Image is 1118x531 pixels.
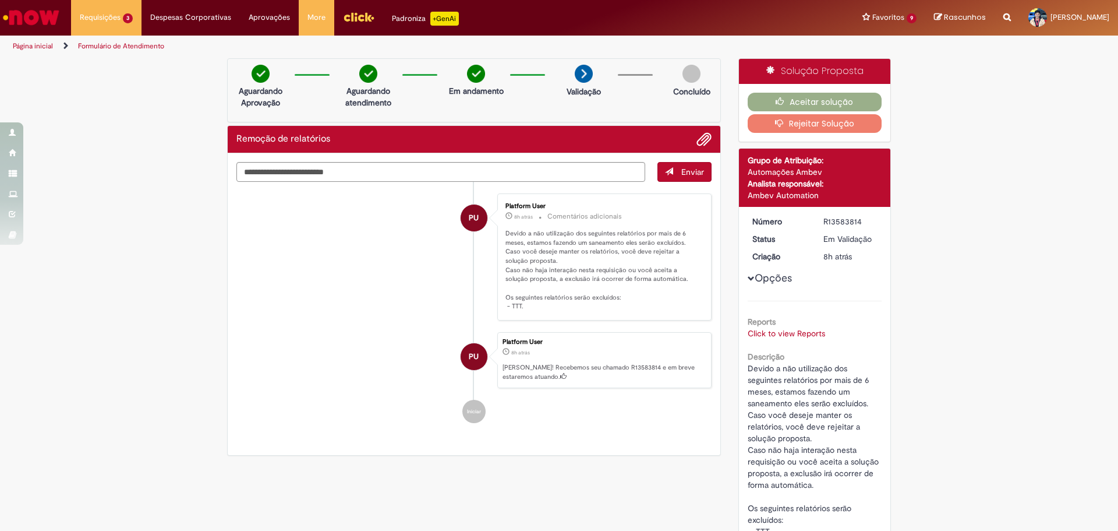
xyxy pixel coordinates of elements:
li: Platform User [236,332,712,388]
a: Rascunhos [934,12,986,23]
p: Em andamento [449,85,504,97]
div: Padroniza [392,12,459,26]
div: Platform User [503,339,705,346]
span: 3 [123,13,133,23]
div: Platform User [461,343,487,370]
span: Rascunhos [944,12,986,23]
div: Ambev Automation [748,189,882,201]
p: +GenAi [430,12,459,26]
span: More [307,12,326,23]
div: Em Validação [823,233,878,245]
a: Click to view Reports [748,328,825,339]
span: Despesas Corporativas [150,12,231,23]
button: Enviar [657,162,712,182]
b: Reports [748,317,776,327]
span: Enviar [681,167,704,177]
img: ServiceNow [1,6,61,29]
h2: Remoção de relatórios Histórico de tíquete [236,134,330,145]
b: Descrição [748,351,784,362]
ul: Histórico de tíquete [236,182,712,435]
button: Adicionar anexos [696,132,712,147]
a: Página inicial [13,41,53,51]
div: R13583814 [823,216,878,227]
div: Automações Ambev [748,166,882,178]
time: 01/10/2025 02:01:26 [514,213,533,220]
div: Analista responsável: [748,178,882,189]
p: Aguardando atendimento [340,85,397,108]
dt: Criação [744,251,815,262]
small: Comentários adicionais [547,212,622,221]
p: Concluído [673,86,710,97]
span: Aprovações [249,12,290,23]
span: PU [469,343,479,371]
dt: Status [744,233,815,245]
ul: Trilhas de página [9,36,737,57]
span: 9 [907,13,917,23]
div: Platform User [461,205,487,231]
span: PU [469,204,479,232]
a: Formulário de Atendimento [78,41,164,51]
div: Grupo de Atribuição: [748,154,882,166]
button: Aceitar solução [748,93,882,111]
img: arrow-next.png [575,65,593,83]
span: Favoritos [872,12,904,23]
div: Solução Proposta [739,59,891,84]
span: 8h atrás [514,213,533,220]
div: 01/10/2025 02:01:22 [823,251,878,262]
img: img-circle-grey.png [682,65,700,83]
img: check-circle-green.png [467,65,485,83]
img: check-circle-green.png [252,65,270,83]
textarea: Digite sua mensagem aqui... [236,162,645,182]
img: click_logo_yellow_360x200.png [343,8,374,26]
span: [PERSON_NAME] [1050,12,1109,22]
time: 01/10/2025 02:01:22 [511,349,530,356]
p: Validação [567,86,601,97]
p: Aguardando Aprovação [232,85,289,108]
time: 01/10/2025 02:01:22 [823,251,852,262]
span: 8h atrás [511,349,530,356]
span: Requisições [80,12,121,23]
div: Platform User [505,203,699,210]
p: [PERSON_NAME]! Recebemos seu chamado R13583814 e em breve estaremos atuando. [503,363,705,381]
p: Devido a não utilização dos seguintes relatórios por mais de 6 meses, estamos fazendo um saneamen... [505,229,699,311]
span: 8h atrás [823,251,852,262]
img: check-circle-green.png [359,65,377,83]
dt: Número [744,216,815,227]
button: Rejeitar Solução [748,114,882,133]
